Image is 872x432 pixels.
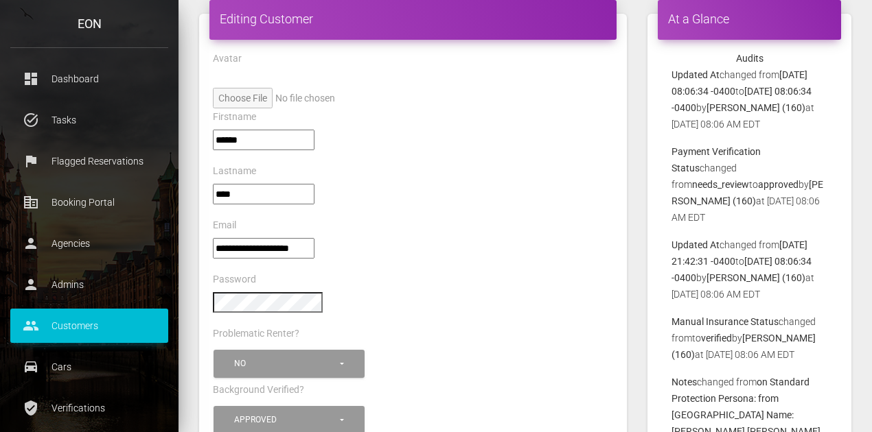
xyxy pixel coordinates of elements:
h4: Editing Customer [220,10,606,27]
label: Email [213,219,236,232]
p: changed from to by at [DATE] 08:06 AM EDT [672,143,827,226]
button: No [214,350,365,378]
b: [PERSON_NAME] (160) [707,102,805,113]
b: Payment Verification Status [672,146,761,173]
p: Customers [21,315,158,336]
p: Verifications [21,398,158,418]
p: changed from to by at [DATE] 08:06 AM EDT [672,67,827,132]
label: Password [213,273,256,287]
p: Cars [21,357,158,377]
label: Background Verified? [213,383,304,397]
b: Manual Insurance Status [672,316,779,327]
a: corporate_fare Booking Portal [10,185,168,219]
p: Tasks [21,110,158,130]
label: Lastname [213,165,256,178]
b: needs_review [692,179,749,190]
b: Updated At [672,239,720,250]
label: Problematic Renter? [213,327,299,341]
p: Dashboard [21,69,158,89]
div: No [234,358,338,370]
p: changed from to by at [DATE] 08:06 AM EDT [672,313,827,363]
p: Flagged Reservations [21,151,158,171]
b: approved [758,179,799,190]
a: flag Flagged Reservations [10,144,168,178]
b: [PERSON_NAME] (160) [707,272,805,283]
a: people Customers [10,309,168,343]
b: [PERSON_NAME] (160) [672,333,816,360]
p: Admins [21,274,158,295]
a: person Admins [10,267,168,302]
p: Agencies [21,233,158,254]
a: dashboard Dashboard [10,62,168,96]
a: task_alt Tasks [10,103,168,137]
b: verified [701,333,732,344]
p: Booking Portal [21,192,158,213]
label: Firstname [213,110,256,124]
h4: At a Glance [668,10,831,27]
strong: Audits [736,53,764,64]
b: Updated At [672,69,720,80]
b: Notes [672,376,697,387]
a: drive_eta Cars [10,350,168,384]
label: Avatar [213,52,242,66]
a: verified_user Verifications [10,391,168,425]
p: changed from to by at [DATE] 08:06 AM EDT [672,237,827,302]
div: Approved [234,414,338,426]
a: person Agencies [10,226,168,261]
